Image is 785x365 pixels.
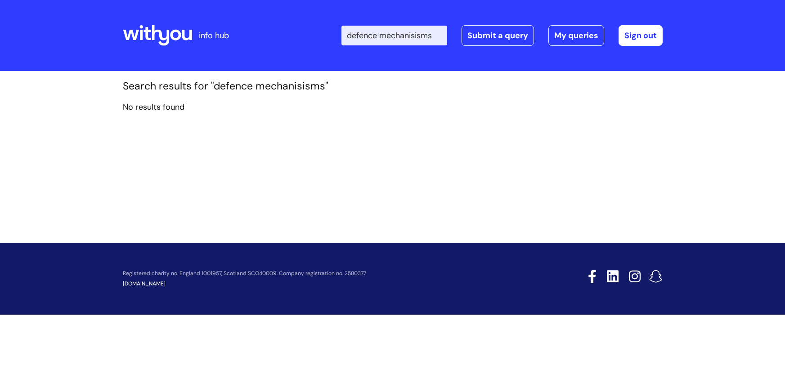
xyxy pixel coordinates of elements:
p: info hub [199,28,229,43]
a: My queries [548,25,604,46]
h1: Search results for "defence mechanisisms" [123,80,663,93]
p: Registered charity no. England 1001957, Scotland SCO40009. Company registration no. 2580377 [123,271,524,276]
a: Submit a query [462,25,534,46]
input: Search [341,26,447,45]
p: No results found [123,100,663,114]
div: | - [341,25,663,46]
a: [DOMAIN_NAME] [123,280,166,287]
a: Sign out [619,25,663,46]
